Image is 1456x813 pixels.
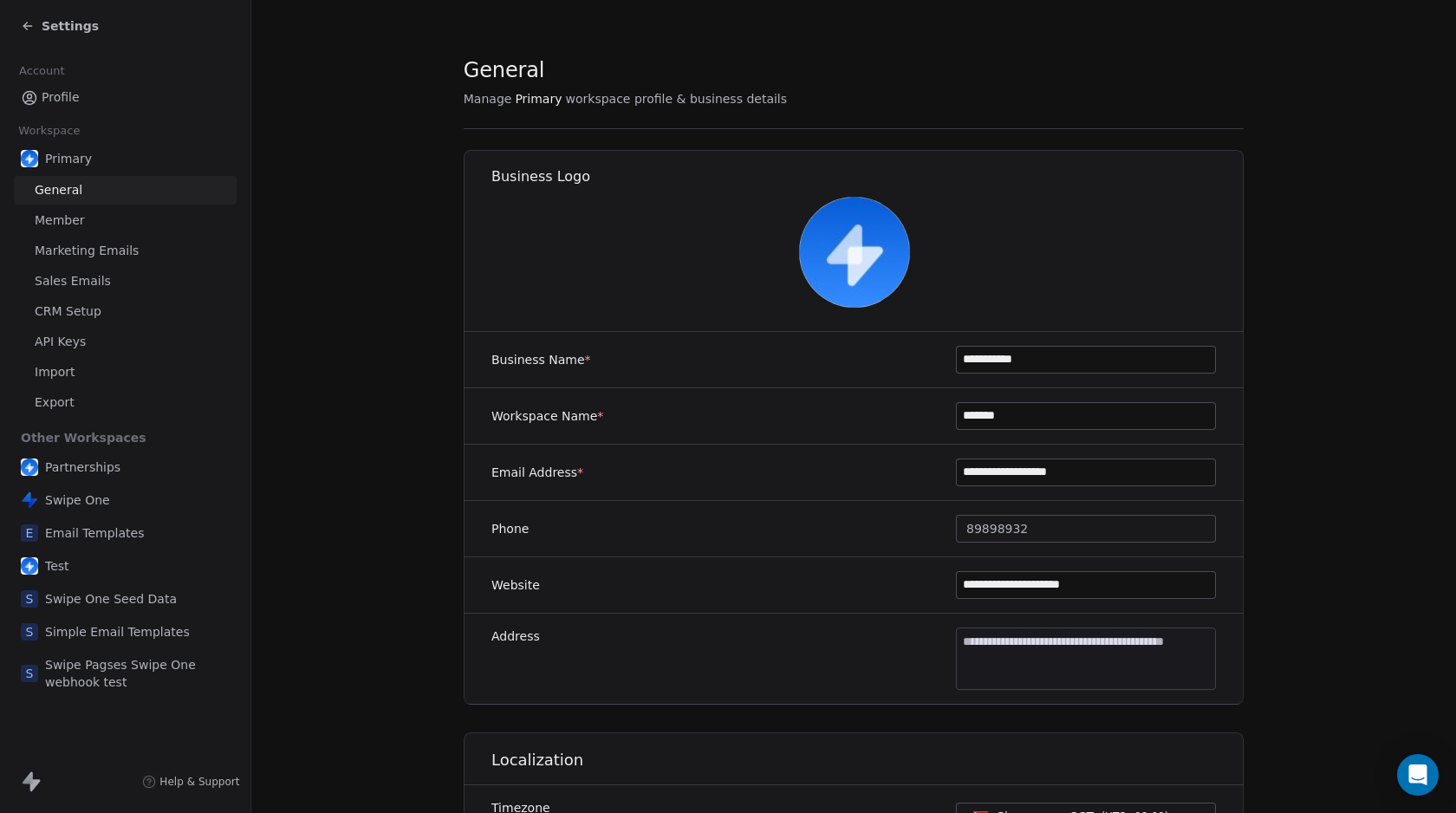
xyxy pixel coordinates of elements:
span: S [21,623,38,641]
a: Member [14,206,237,235]
span: Import [35,363,75,381]
span: Manage [464,90,512,107]
label: Email Address [491,464,583,481]
span: Marketing Emails [35,242,139,260]
span: Email Templates [45,524,144,542]
span: Profile [42,88,80,107]
span: Settings [42,17,99,35]
span: Account [11,58,72,84]
a: Import [14,358,237,387]
a: Sales Emails [14,267,237,296]
img: user_01J93QE9VH11XXZQZDP4TWZEES.jpg [21,557,38,575]
span: Simple Email Templates [45,623,190,641]
span: Workspace [11,118,88,144]
span: S [21,590,38,608]
span: API Keys [35,333,86,351]
button: 89898932 [956,515,1216,543]
a: Settings [21,17,99,35]
span: Primary [515,90,562,107]
span: Test [45,557,69,575]
img: swipeone-app-icon.png [21,491,38,509]
span: Swipe Pagses Swipe One webhook test [45,656,230,691]
span: 89898932 [966,520,1028,538]
div: Open Intercom Messenger [1397,754,1439,796]
a: Marketing Emails [14,237,237,265]
span: Help & Support [159,775,239,789]
img: user_01J93QE9VH11XXZQZDP4TWZEES.jpg [21,150,38,167]
span: Swipe One Seed Data [45,590,177,608]
a: Export [14,388,237,417]
span: Swipe One [45,491,110,509]
span: General [464,57,545,83]
span: Primary [45,150,92,167]
a: API Keys [14,328,237,356]
h1: Business Logo [491,167,1245,186]
img: user_01J93QE9VH11XXZQZDP4TWZEES.jpg [798,197,909,308]
a: General [14,176,237,205]
span: Other Workspaces [14,424,153,452]
a: Help & Support [142,775,239,789]
label: Phone [491,520,529,537]
span: E [21,524,38,542]
span: workspace profile & business details [566,90,788,107]
span: Export [35,393,75,412]
span: Member [35,211,85,230]
span: CRM Setup [35,302,101,321]
label: Workspace Name [491,407,603,425]
span: S [21,665,38,682]
img: user_01J93QE9VH11XXZQZDP4TWZEES.jpg [21,459,38,476]
h1: Localization [491,750,1245,771]
a: Profile [14,83,237,112]
span: Sales Emails [35,272,111,290]
label: Website [491,576,540,594]
span: General [35,181,82,199]
a: CRM Setup [14,297,237,326]
label: Address [491,628,540,645]
span: Partnerships [45,459,120,476]
label: Business Name [491,351,591,368]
